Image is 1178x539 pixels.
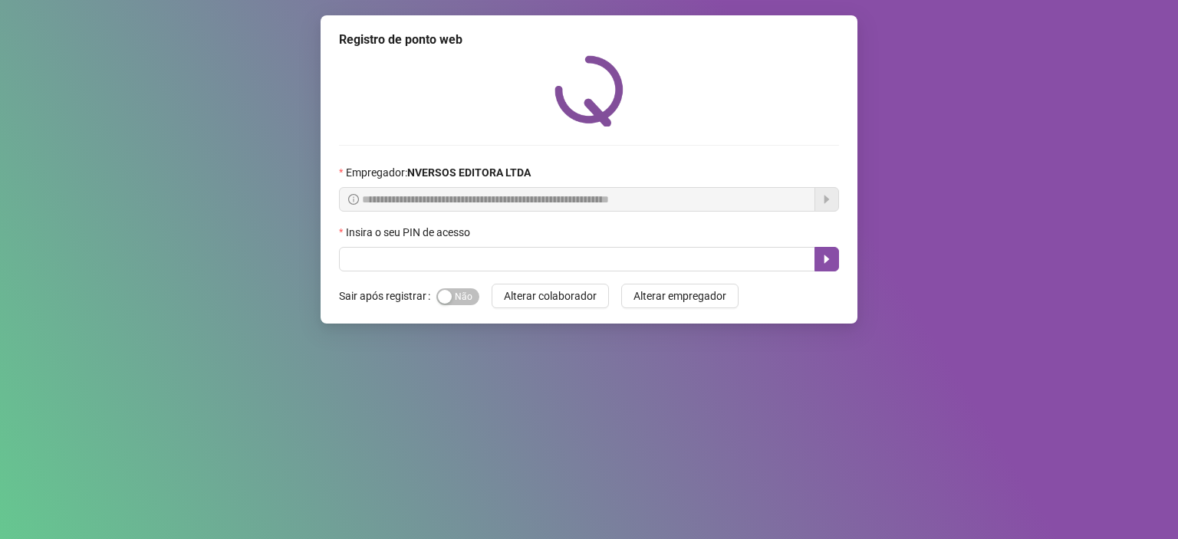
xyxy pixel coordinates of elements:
[348,194,359,205] span: info-circle
[821,253,833,265] span: caret-right
[346,164,531,181] span: Empregador :
[339,224,480,241] label: Insira o seu PIN de acesso
[633,288,726,304] span: Alterar empregador
[554,55,624,127] img: QRPoint
[339,284,436,308] label: Sair após registrar
[492,284,609,308] button: Alterar colaborador
[621,284,739,308] button: Alterar empregador
[339,31,839,49] div: Registro de ponto web
[407,166,531,179] strong: NVERSOS EDITORA LTDA
[504,288,597,304] span: Alterar colaborador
